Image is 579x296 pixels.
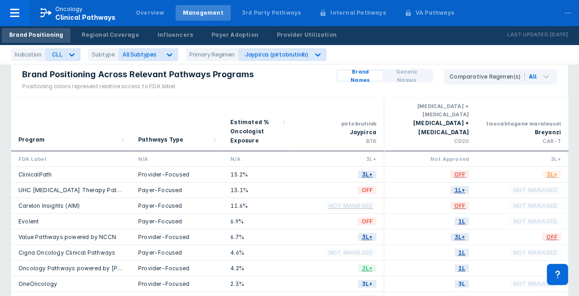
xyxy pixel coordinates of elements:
[230,186,285,194] div: 13.1%
[11,98,131,151] div: Sort
[509,200,561,211] span: Not Managed
[230,118,279,145] div: Estimated % Oncologist Exposure
[547,264,568,285] div: Contact Support
[277,31,337,39] div: Provider Utilization
[450,185,469,195] span: 1L+
[325,200,376,211] span: Not Managed
[392,155,469,163] div: Not Approved
[230,155,285,163] div: N/A
[386,68,427,84] span: Generic Names
[230,202,285,210] div: 11.6%
[138,202,216,210] div: Payer-Focused
[338,71,382,80] button: Brand Names
[242,9,301,17] div: 3rd Party Pathways
[330,9,386,17] div: Internal Pathways
[415,9,454,17] div: VA Pathways
[299,155,376,163] div: 3L+
[382,71,431,80] button: Generic Names
[138,171,216,178] div: Provider-Focused
[55,13,116,21] span: Clinical Pathways
[230,249,285,256] div: 4.6%
[138,217,216,225] div: Payer-Focused
[357,185,376,195] span: OFF
[509,279,561,289] span: Not Managed
[18,249,115,256] a: Cigna Oncology Clinical Pathways
[455,279,469,289] span: 3L
[559,1,577,21] div: ...
[18,280,57,287] a: OneOncology
[88,48,118,61] div: Subtype
[509,247,561,258] span: Not Managed
[2,28,70,43] a: Brand Positioning
[136,9,164,17] div: Overview
[358,232,376,242] span: 3L+
[230,217,285,225] div: 6.9%
[455,216,469,227] span: 1L
[392,137,469,145] div: CD20
[528,73,537,81] div: All
[18,233,116,240] a: Value Pathways powered by NCCN
[392,102,469,119] div: [MEDICAL_DATA] + [MEDICAL_DATA]
[450,73,525,81] div: Comparative Regimen(s)
[183,9,223,17] div: Management
[507,30,550,40] p: Last Updated:
[138,186,216,194] div: Payer-Focused
[18,218,39,225] a: Evolent
[299,120,376,128] div: pirtobrutinib
[11,48,45,61] div: Indication
[74,28,146,43] a: Regional Coverage
[450,232,469,242] span: 3L+
[138,264,216,272] div: Provider-Focused
[18,187,135,194] a: UHC [MEDICAL_DATA] Therapy Pathways
[230,171,285,178] div: 15.2%
[358,279,376,289] span: 3L+
[358,169,376,180] span: 3L+
[230,280,285,288] div: 2.3%
[484,128,561,137] div: Breyanzi
[299,128,376,137] div: Jaypirca
[230,233,285,241] div: 6.7%
[204,28,266,43] a: Payer Adoption
[325,247,376,258] span: Not Managed
[484,137,561,145] div: CAR-T
[18,202,80,209] a: Carelon Insights (AIM)
[299,137,376,145] div: BTK
[131,98,223,151] div: Sort
[52,51,62,58] div: CLL
[450,169,469,180] span: OFF
[150,28,200,43] a: Influencers
[82,31,139,39] div: Regional Coverage
[138,135,184,144] div: Pathways Type
[509,216,561,227] span: Not Managed
[138,155,216,163] div: N/A
[129,5,172,21] a: Overview
[484,155,561,163] div: 3L+
[543,169,561,180] span: 3L+
[138,249,216,256] div: Payer-Focused
[357,216,376,227] span: OFF
[223,98,292,151] div: Sort
[55,5,83,13] p: Oncology
[455,247,469,258] span: 1L
[22,69,254,80] span: Brand Positioning Across Relevant Pathways Programs
[22,82,254,91] div: Positioning colors represent relative access to FDA label
[175,5,231,21] a: Management
[9,31,63,39] div: Brand Positioning
[455,263,469,273] span: 1L
[234,5,309,21] a: 3rd Party Pathways
[392,119,469,137] div: [MEDICAL_DATA] + [MEDICAL_DATA]
[123,51,157,58] span: All Subtypes
[245,51,308,58] div: Jaypirca (pirtobrutinib)
[186,48,238,61] div: Primary Regimen
[484,120,561,128] div: lisocabtagene maraleucel
[450,200,469,211] span: OFF
[138,233,216,241] div: Provider-Focused
[269,28,344,43] a: Provider Utilization
[342,68,379,84] span: Brand Names
[158,31,193,39] div: Influencers
[18,171,52,178] a: ClinicalPath
[18,155,123,163] div: FDA Label
[230,264,285,272] div: 4.2%
[358,263,376,273] span: 2L+
[18,135,45,144] div: Program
